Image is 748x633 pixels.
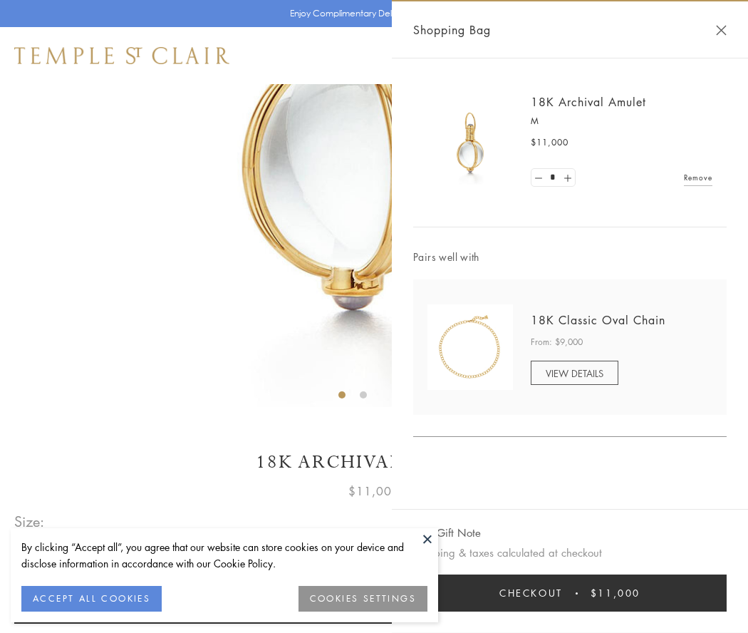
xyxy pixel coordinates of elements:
[413,249,727,265] span: Pairs well with
[531,135,568,150] span: $11,000
[531,335,583,349] span: From: $9,000
[14,47,229,64] img: Temple St. Clair
[531,169,546,187] a: Set quantity to 0
[531,114,712,128] p: M
[499,585,563,601] span: Checkout
[21,539,427,572] div: By clicking “Accept all”, you agree that our website can store cookies on your device and disclos...
[14,510,46,533] span: Size:
[531,312,665,328] a: 18K Classic Oval Chain
[413,544,727,562] p: Shipping & taxes calculated at checkout
[427,100,513,185] img: 18K Archival Amulet
[14,450,734,475] h1: 18K Archival Amulet
[348,482,400,500] span: $11,000
[684,170,712,185] a: Remove
[413,524,481,542] button: Add Gift Note
[427,304,513,390] img: N88865-OV18
[546,366,603,380] span: VIEW DETAILS
[413,575,727,612] button: Checkout $11,000
[290,6,452,21] p: Enjoy Complimentary Delivery & Returns
[298,586,427,612] button: COOKIES SETTINGS
[21,586,162,612] button: ACCEPT ALL COOKIES
[716,25,727,36] button: Close Shopping Bag
[413,21,491,39] span: Shopping Bag
[531,361,618,385] a: VIEW DETAILS
[591,585,640,601] span: $11,000
[560,169,574,187] a: Set quantity to 2
[531,94,646,110] a: 18K Archival Amulet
